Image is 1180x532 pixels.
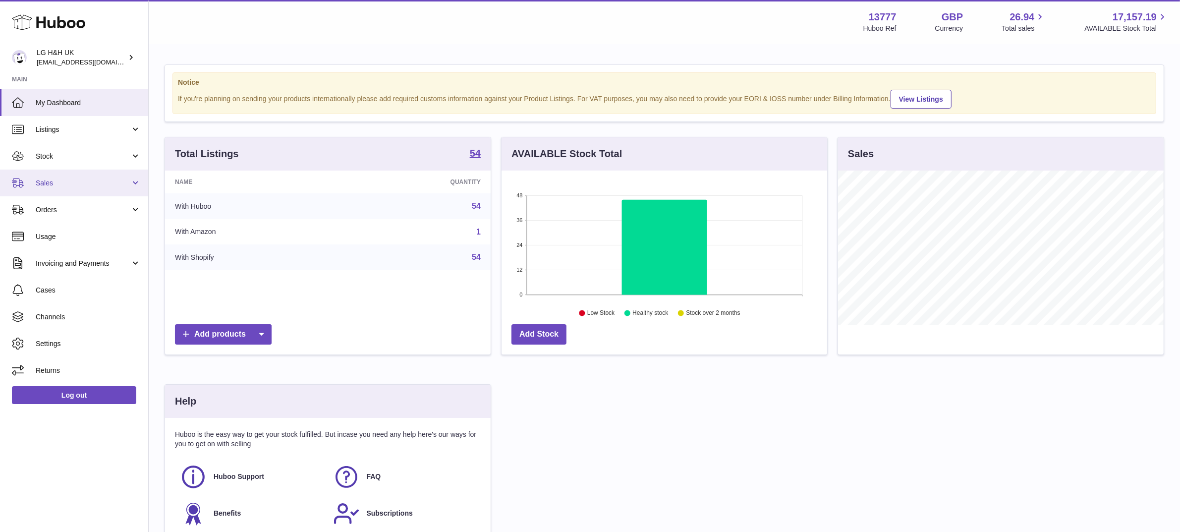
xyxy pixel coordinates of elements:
[36,286,141,295] span: Cases
[175,430,481,449] p: Huboo is the easy way to get your stock fulfilled. But incase you need any help here's our ways f...
[165,244,343,270] td: With Shopify
[36,339,141,349] span: Settings
[36,312,141,322] span: Channels
[472,253,481,261] a: 54
[12,50,27,65] img: veechen@lghnh.co.uk
[165,219,343,245] td: With Amazon
[36,366,141,375] span: Returns
[942,10,963,24] strong: GBP
[180,500,323,527] a: Benefits
[470,148,481,160] a: 54
[587,310,615,317] text: Low Stock
[516,217,522,223] text: 36
[1010,10,1034,24] span: 26.94
[175,395,196,408] h3: Help
[165,171,343,193] th: Name
[1113,10,1157,24] span: 17,157.19
[36,98,141,108] span: My Dashboard
[516,242,522,248] text: 24
[891,90,952,109] a: View Listings
[686,310,740,317] text: Stock over 2 months
[36,152,130,161] span: Stock
[1084,24,1168,33] span: AVAILABLE Stock Total
[470,148,481,158] strong: 54
[214,509,241,518] span: Benefits
[175,324,272,345] a: Add products
[36,259,130,268] span: Invoicing and Payments
[214,472,264,481] span: Huboo Support
[1002,10,1046,33] a: 26.94 Total sales
[36,178,130,188] span: Sales
[516,267,522,273] text: 12
[178,88,1151,109] div: If you're planning on sending your products internationally please add required customs informati...
[869,10,897,24] strong: 13777
[1002,24,1046,33] span: Total sales
[476,228,481,236] a: 1
[180,464,323,490] a: Huboo Support
[37,58,146,66] span: [EMAIL_ADDRESS][DOMAIN_NAME]
[36,125,130,134] span: Listings
[863,24,897,33] div: Huboo Ref
[472,202,481,210] a: 54
[367,509,413,518] span: Subscriptions
[333,464,476,490] a: FAQ
[36,232,141,241] span: Usage
[367,472,381,481] span: FAQ
[12,386,136,404] a: Log out
[935,24,963,33] div: Currency
[37,48,126,67] div: LG H&H UK
[511,147,622,161] h3: AVAILABLE Stock Total
[175,147,239,161] h3: Total Listings
[1084,10,1168,33] a: 17,157.19 AVAILABLE Stock Total
[178,78,1151,87] strong: Notice
[511,324,566,345] a: Add Stock
[848,147,874,161] h3: Sales
[333,500,476,527] a: Subscriptions
[632,310,669,317] text: Healthy stock
[36,205,130,215] span: Orders
[165,193,343,219] td: With Huboo
[519,292,522,297] text: 0
[343,171,491,193] th: Quantity
[516,192,522,198] text: 48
